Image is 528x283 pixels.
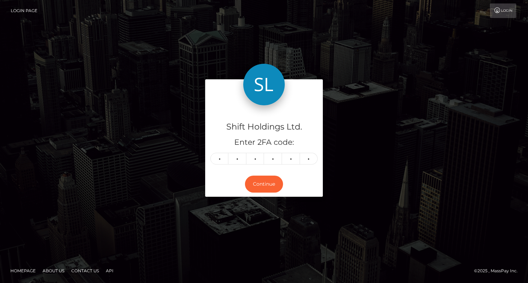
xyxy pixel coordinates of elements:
a: API [103,265,116,276]
a: About Us [40,265,67,276]
a: Login Page [11,3,37,18]
button: Continue [245,176,283,193]
a: Login [490,3,516,18]
a: Homepage [8,265,38,276]
img: Shift Holdings Ltd. [243,64,285,105]
h4: Shift Holdings Ltd. [210,121,318,133]
div: © 2025 , MassPay Inc. [474,267,523,275]
h5: Enter 2FA code: [210,137,318,148]
a: Contact Us [69,265,102,276]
